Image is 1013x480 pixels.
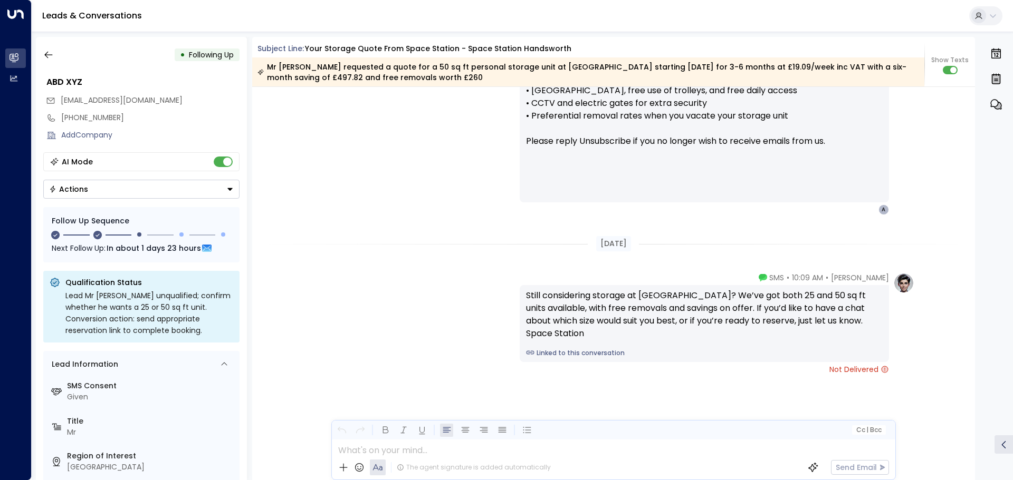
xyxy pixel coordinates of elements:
[107,242,201,254] span: In about 1 days 23 hours
[826,272,828,283] span: •
[353,424,367,437] button: Redo
[180,45,185,64] div: •
[67,416,235,427] label: Title
[852,425,885,435] button: Cc|Bcc
[46,76,240,89] div: ABD XYZ
[67,462,235,473] div: [GEOGRAPHIC_DATA]
[829,364,889,375] span: Not Delivered
[257,62,919,83] div: Mr [PERSON_NAME] requested a quote for a 50 sq ft personal storage unit at [GEOGRAPHIC_DATA] star...
[62,156,93,167] div: AI Mode
[67,427,235,438] div: Mr
[43,180,240,199] div: Button group with a nested menu
[831,272,889,283] span: [PERSON_NAME]
[52,215,231,227] div: Follow Up Sequence
[893,272,914,293] img: profile-logo.png
[65,290,233,336] div: Lead Mr [PERSON_NAME] unqualified; confirm whether he wants a 25 or 50 sq ft unit. Conversion act...
[42,9,142,22] a: Leads & Conversations
[866,426,868,434] span: |
[61,112,240,123] div: [PHONE_NUMBER]
[65,277,233,288] p: Qualification Status
[397,463,551,472] div: The agent signature is added automatically
[335,424,348,437] button: Undo
[67,380,235,391] label: SMS Consent
[787,272,789,283] span: •
[769,272,784,283] span: SMS
[67,391,235,403] div: Given
[61,130,240,141] div: AddCompany
[526,348,883,358] a: Linked to this conversation
[43,180,240,199] button: Actions
[526,289,883,340] div: Still considering storage at [GEOGRAPHIC_DATA]? We’ve got both 25 and 50 sq ft units available, w...
[61,95,183,106] span: abcxyz@hotmail.com
[931,55,969,65] span: Show Texts
[67,450,235,462] label: Region of Interest
[52,242,231,254] div: Next Follow Up:
[189,50,234,60] span: Following Up
[49,184,88,194] div: Actions
[257,43,304,54] span: Subject Line:
[305,43,571,54] div: Your storage quote from Space Station - Space Station Handsworth
[856,426,881,434] span: Cc Bcc
[792,272,823,283] span: 10:09 AM
[878,204,889,215] div: A
[61,95,183,105] span: [EMAIL_ADDRESS][DOMAIN_NAME]
[48,359,118,370] div: Lead Information
[596,236,631,251] div: [DATE]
